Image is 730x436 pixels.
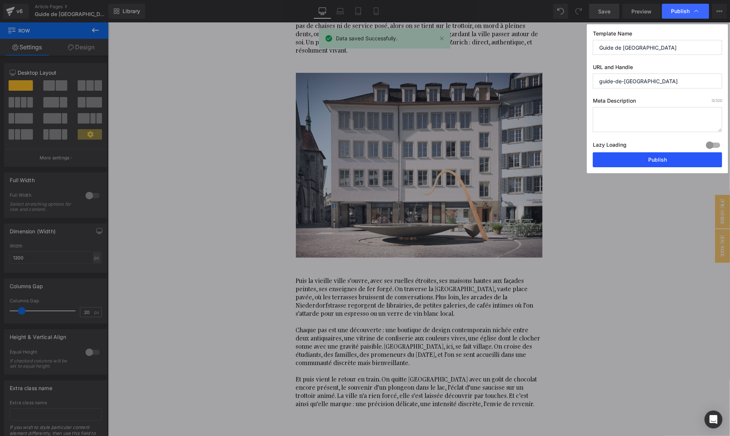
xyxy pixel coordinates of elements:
[593,30,722,40] label: Template Name
[188,352,431,385] span: Et puis vient le retour en train. On quitte [GEOGRAPHIC_DATA] avec un goût de chocolat encore pré...
[593,64,722,74] label: URL and Handle
[188,303,434,344] span: Chaque pas est une découverte : une boutique de design contemporain nichée entre deux antiquaires...
[593,152,722,167] button: Publish
[712,98,714,103] span: 0
[593,97,722,107] label: Meta Description
[705,411,723,429] div: Open Intercom Messenger
[592,172,622,206] span: [FR] GUIDE DES TAILLES
[712,98,722,103] span: /320
[671,8,690,15] span: Publish
[188,254,427,295] span: Puis la vieille ville s’ouvre, avec ses ruelles étroites, ses maisons hautes aux façades peintes,...
[592,207,622,240] span: [EN] SIZE GUIDE
[593,140,627,152] label: Lazy Loading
